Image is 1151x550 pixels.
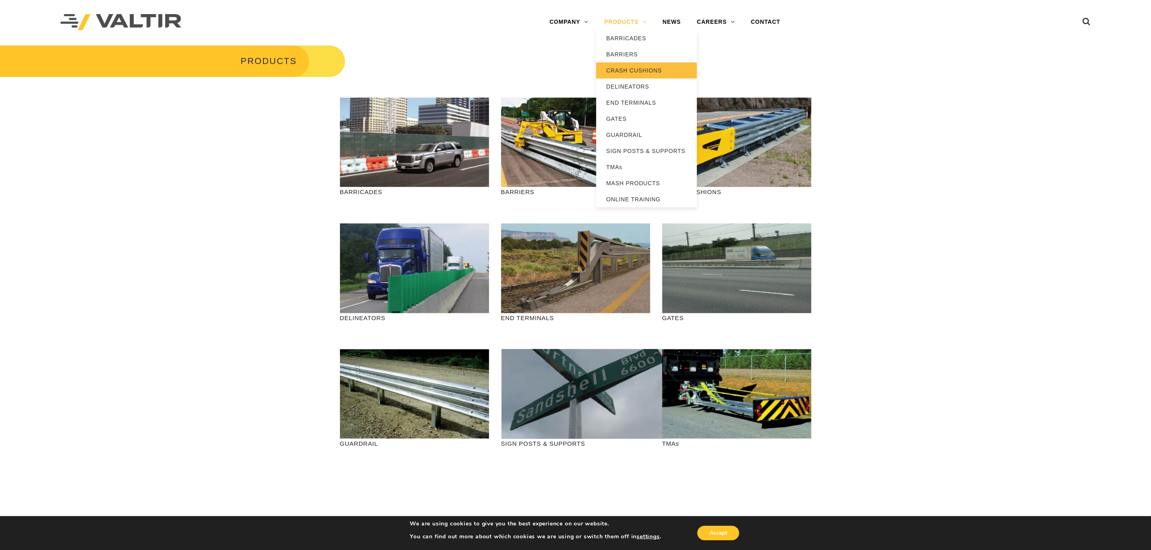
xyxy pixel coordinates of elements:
[340,439,489,448] p: GUARDRAIL
[596,143,697,159] a: SIGN POSTS & SUPPORTS
[596,175,697,191] a: MASH PRODUCTS
[501,187,650,196] p: BARRIERS
[655,14,689,30] a: NEWS
[410,533,662,540] p: You can find out more about which cookies we are using or switch them off in .
[340,313,489,323] p: DELINEATORS
[596,14,655,30] a: PRODUCTS
[340,187,489,196] p: BARRICADES
[596,46,697,62] a: BARRIERS
[541,14,596,30] a: COMPANY
[596,127,697,143] a: GUARDRAIL
[743,14,788,30] a: CONTACT
[596,191,697,207] a: ONLINE TRAINING
[501,439,650,448] p: SIGN POSTS & SUPPORTS
[596,111,697,127] a: GATES
[689,14,743,30] a: CAREERS
[596,95,697,111] a: END TERMINALS
[662,439,811,448] p: TMAs
[410,520,662,527] p: We are using cookies to give you the best experience on our website.
[60,14,181,31] img: Valtir
[637,533,659,540] button: settings
[596,79,697,95] a: DELINEATORS
[662,313,811,323] p: GATES
[596,159,697,175] a: TMAs
[596,30,697,46] a: BARRICADES
[697,526,739,540] button: Accept
[501,313,650,323] p: END TERMINALS
[662,187,811,196] p: CRASH CUSHIONS
[596,62,697,79] a: CRASH CUSHIONS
